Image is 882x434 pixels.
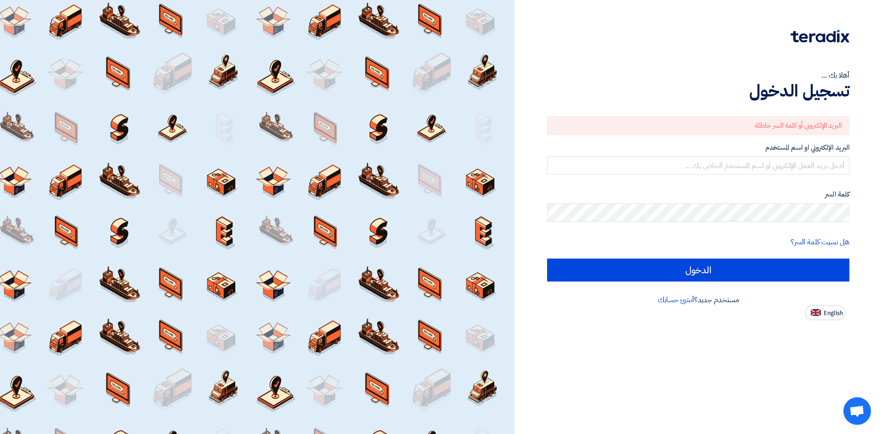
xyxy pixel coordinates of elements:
[658,294,694,305] a: أنشئ حسابك
[811,309,821,316] img: en-US.png
[547,294,849,305] div: مستخدم جديد؟
[547,70,849,81] div: أهلا بك ...
[791,237,849,248] a: هل نسيت كلمة السر؟
[843,397,871,425] div: Open chat
[824,310,843,316] span: English
[547,142,849,153] label: البريد الإلكتروني او اسم المستخدم
[791,30,849,43] img: Teradix logo
[547,156,849,175] input: أدخل بريد العمل الإلكتروني او اسم المستخدم الخاص بك ...
[805,305,846,320] button: English
[547,189,849,200] label: كلمة السر
[547,116,849,135] div: البريد الإلكتروني أو كلمة السر خاطئة
[547,81,849,101] h1: تسجيل الدخول
[547,259,849,282] input: الدخول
